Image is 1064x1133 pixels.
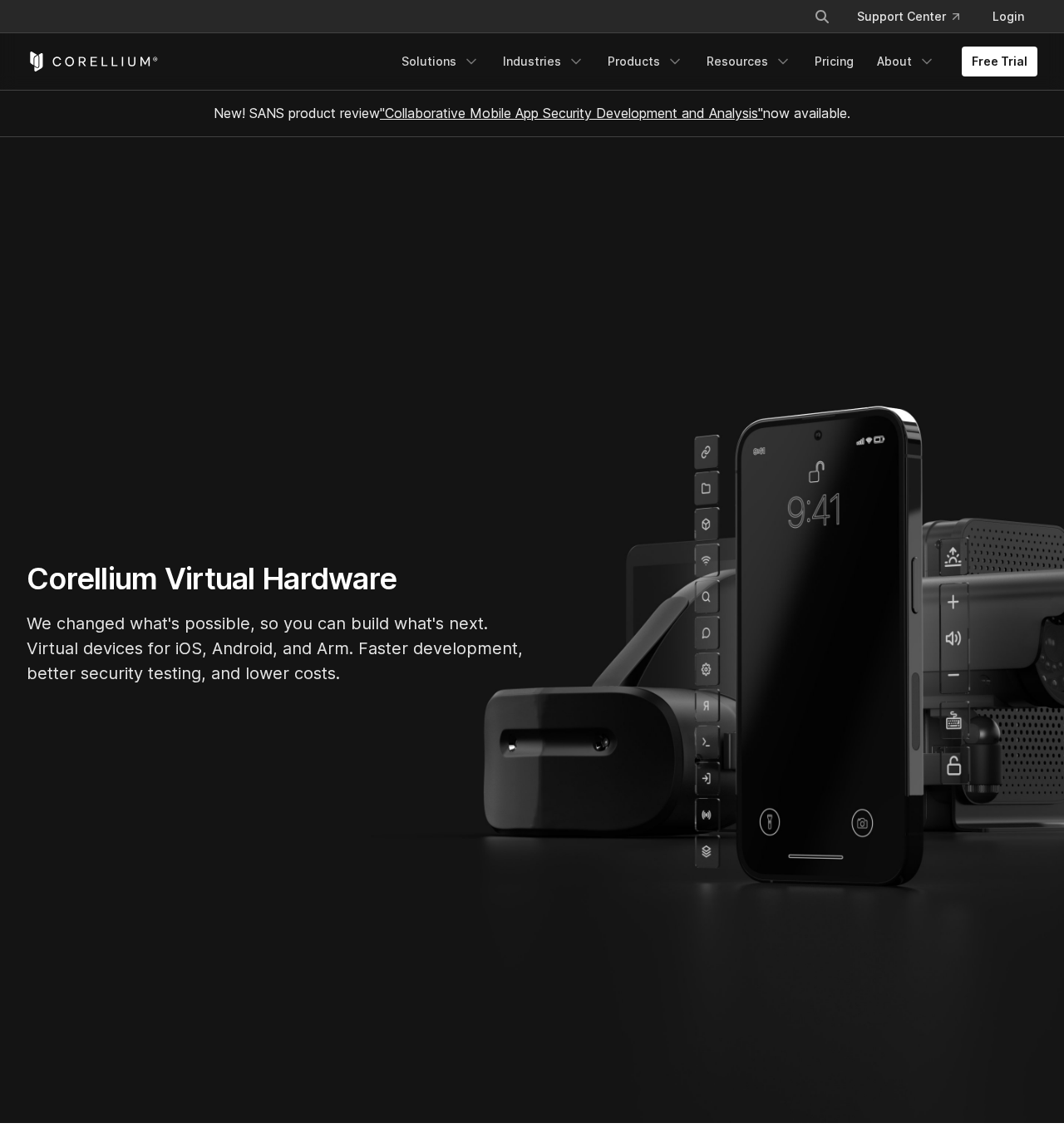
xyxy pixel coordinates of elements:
a: Login [979,2,1037,32]
h1: Corellium Virtual Hardware [27,560,525,598]
a: Free Trial [962,47,1037,76]
button: Search [807,2,837,32]
iframe: Intercom live chat [1007,1076,1047,1116]
a: Support Center [844,2,973,32]
a: "Collaborative Mobile App Security Development and Analysis" [380,105,763,121]
a: Solutions [392,47,490,76]
a: About [867,47,945,76]
p: We changed what's possible, so you can build what's next. Virtual devices for iOS, Android, and A... [27,611,525,686]
a: Industries [493,47,594,76]
span: New! SANS product review now available. [214,105,850,121]
a: Resources [697,47,801,76]
a: Products [598,47,693,76]
div: Navigation Menu [392,47,1037,76]
div: Navigation Menu [794,2,1037,32]
a: Pricing [805,47,864,76]
a: Corellium Home [27,52,159,71]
